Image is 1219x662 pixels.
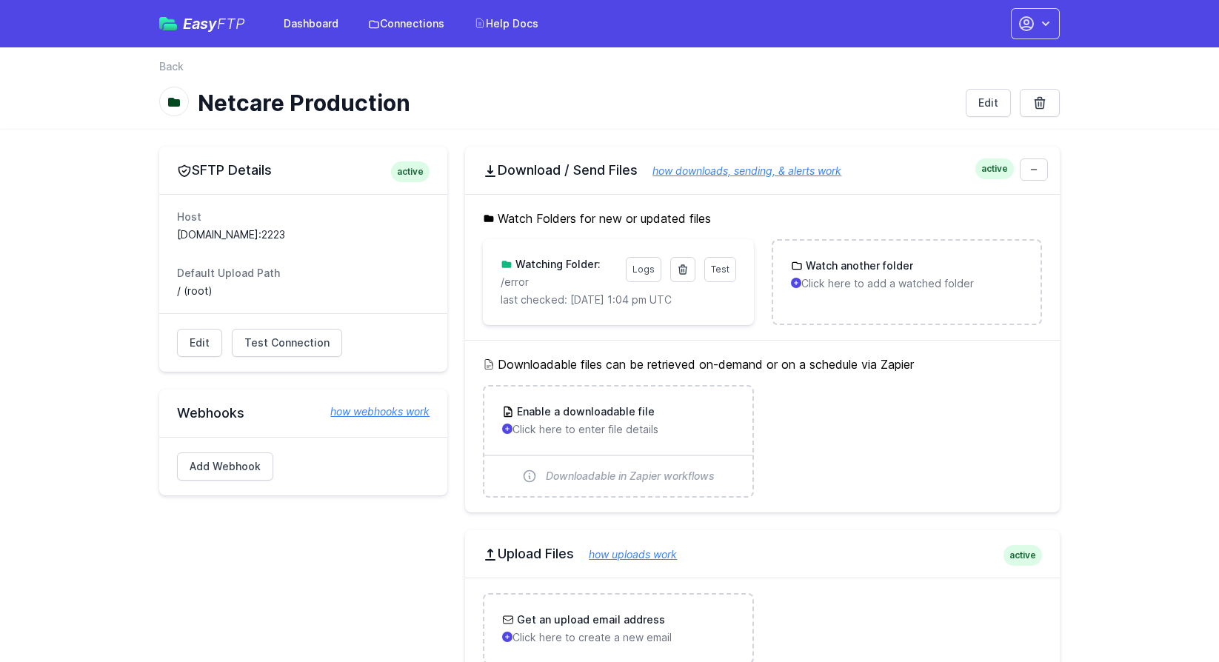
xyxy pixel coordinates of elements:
[177,266,430,281] dt: Default Upload Path
[483,210,1042,227] h5: Watch Folders for new or updated files
[275,10,347,37] a: Dashboard
[315,404,430,419] a: how webhooks work
[465,10,547,37] a: Help Docs
[626,257,661,282] a: Logs
[514,612,665,627] h3: Get an upload email address
[484,387,752,496] a: Enable a downloadable file Click here to enter file details Downloadable in Zapier workflows
[177,452,273,481] a: Add Webhook
[177,329,222,357] a: Edit
[177,404,430,422] h2: Webhooks
[704,257,736,282] a: Test
[159,17,177,30] img: easyftp_logo.png
[483,355,1042,373] h5: Downloadable files can be retrieved on-demand or on a schedule via Zapier
[391,161,430,182] span: active
[483,545,1042,563] h2: Upload Files
[217,15,245,33] span: FTP
[711,264,729,275] span: Test
[546,469,715,484] span: Downloadable in Zapier workflows
[501,292,735,307] p: last checked: [DATE] 1:04 pm UTC
[514,404,655,419] h3: Enable a downloadable file
[638,164,841,177] a: how downloads, sending, & alerts work
[359,10,453,37] a: Connections
[512,257,601,272] h3: Watching Folder:
[791,276,1023,291] p: Click here to add a watched folder
[159,59,1060,83] nav: Breadcrumb
[483,161,1042,179] h2: Download / Send Files
[803,258,913,273] h3: Watch another folder
[183,16,245,31] span: Easy
[501,275,616,290] p: /error
[1003,545,1042,566] span: active
[177,210,430,224] dt: Host
[159,59,184,74] a: Back
[773,241,1041,309] a: Watch another folder Click here to add a watched folder
[177,227,430,242] dd: [DOMAIN_NAME]:2223
[975,158,1014,179] span: active
[966,89,1011,117] a: Edit
[232,329,342,357] a: Test Connection
[244,335,330,350] span: Test Connection
[198,90,954,116] h1: Netcare Production
[574,548,677,561] a: how uploads work
[177,284,430,298] dd: / (root)
[502,422,734,437] p: Click here to enter file details
[502,630,734,645] p: Click here to create a new email
[177,161,430,179] h2: SFTP Details
[159,16,245,31] a: EasyFTP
